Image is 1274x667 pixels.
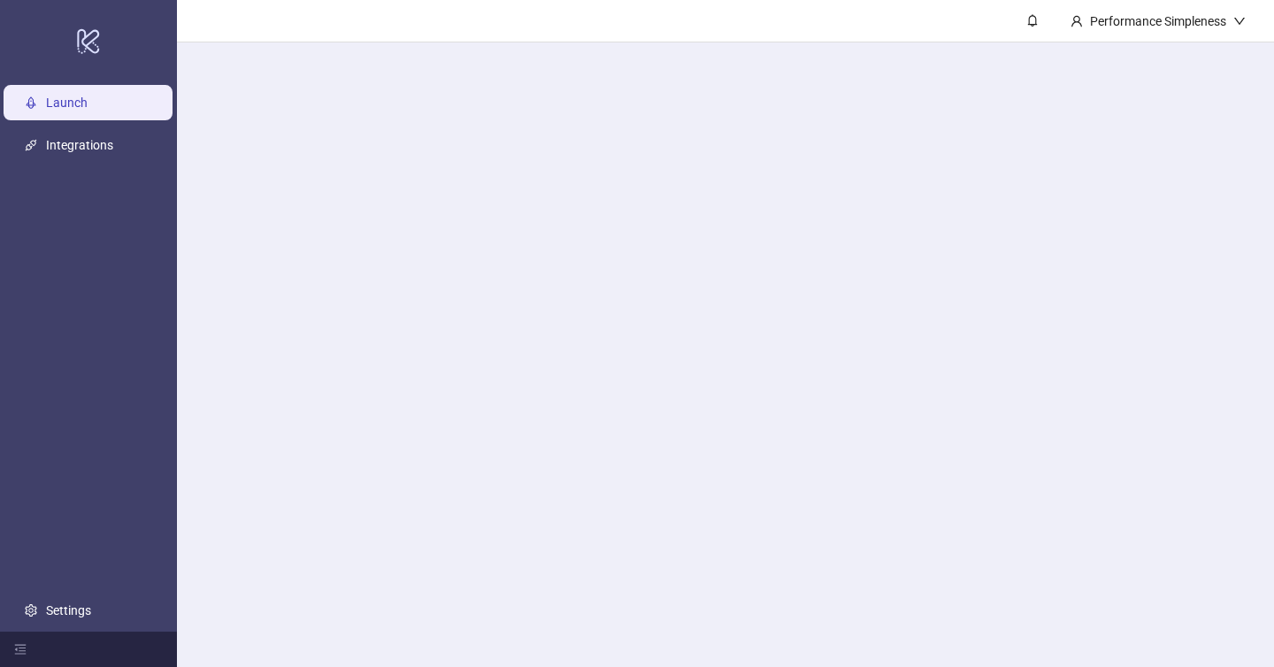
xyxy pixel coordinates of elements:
span: user [1071,15,1083,27]
a: Settings [46,603,91,617]
a: Launch [46,96,88,110]
span: menu-fold [14,643,27,655]
a: Integrations [46,138,113,152]
span: bell [1026,14,1039,27]
div: Performance Simpleness [1083,11,1233,31]
span: down [1233,15,1246,27]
